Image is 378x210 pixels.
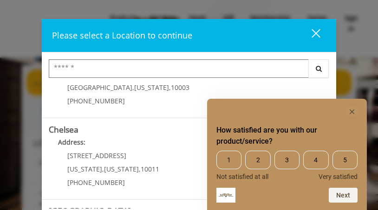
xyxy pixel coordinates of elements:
[346,106,358,117] button: Hide survey
[332,151,358,169] span: 5
[216,125,358,147] h2: How satisfied are you with our product/service? Select an option from 1 to 5, with 1 being Not sa...
[294,26,326,45] button: close dialog
[49,59,330,83] div: Center Select
[274,151,300,169] span: 3
[49,124,78,135] b: Chelsea
[52,30,192,41] span: Please select a Location to continue
[67,83,132,92] span: [GEOGRAPHIC_DATA]
[303,151,328,169] span: 4
[329,188,358,203] button: Next question
[104,165,139,173] span: [US_STATE]
[319,173,358,180] span: Very satisfied
[216,106,358,203] div: How satisfied are you with our product/service? Select an option from 1 to 5, with 1 being Not sa...
[67,96,125,105] span: [PHONE_NUMBER]
[139,165,141,173] span: ,
[67,178,125,187] span: [PHONE_NUMBER]
[67,151,126,160] span: [STREET_ADDRESS]
[169,83,171,92] span: ,
[67,165,102,173] span: [US_STATE]
[58,138,85,146] b: Address:
[313,65,324,72] i: Search button
[216,151,358,180] div: How satisfied are you with our product/service? Select an option from 1 to 5, with 1 being Not sa...
[49,59,309,78] input: Search Center
[171,83,189,92] span: 10003
[216,173,268,180] span: Not satisfied at all
[245,151,270,169] span: 2
[102,165,104,173] span: ,
[301,28,319,42] div: close dialog
[216,151,241,169] span: 1
[134,83,169,92] span: [US_STATE]
[141,165,159,173] span: 10011
[132,83,134,92] span: ,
